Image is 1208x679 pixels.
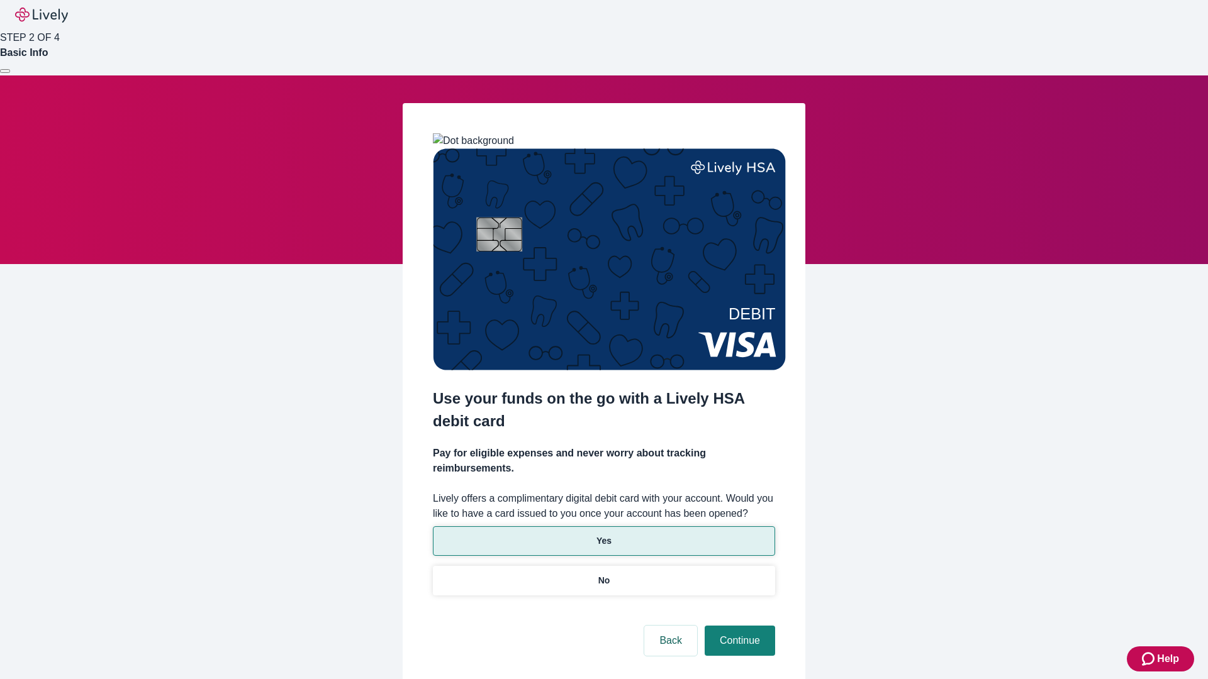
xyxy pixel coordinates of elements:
[433,133,514,148] img: Dot background
[433,566,775,595] button: No
[705,626,775,656] button: Continue
[1157,651,1179,666] span: Help
[1127,646,1194,671] button: Zendesk support iconHelp
[433,526,775,556] button: Yes
[433,491,775,521] label: Lively offers a complimentary digital debit card with your account. Would you like to have a card...
[433,446,775,476] h4: Pay for eligible expenses and never worry about tracking reimbursements.
[644,626,697,656] button: Back
[433,387,775,433] h2: Use your funds on the go with a Lively HSA debit card
[433,148,786,370] img: Debit card
[596,534,612,548] p: Yes
[15,8,68,23] img: Lively
[1142,651,1157,666] svg: Zendesk support icon
[598,574,610,587] p: No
